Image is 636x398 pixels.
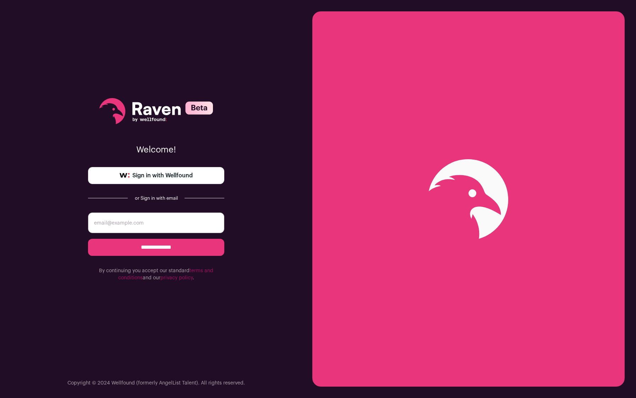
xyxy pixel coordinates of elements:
[67,380,245,387] p: Copyright © 2024 Wellfound (formerly AngelList Talent). All rights reserved.
[118,268,213,280] a: terms and conditions
[132,171,193,180] span: Sign in with Wellfound
[133,195,179,201] div: or Sign in with email
[120,173,130,178] img: wellfound-symbol-flush-black-fb3c872781a75f747ccb3a119075da62bfe97bd399995f84a933054e44a575c4.png
[88,144,224,156] p: Welcome!
[88,267,224,281] p: By continuing you accept our standard and our .
[88,167,224,184] a: Sign in with Wellfound
[160,275,193,280] a: privacy policy
[88,213,224,233] input: email@example.com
